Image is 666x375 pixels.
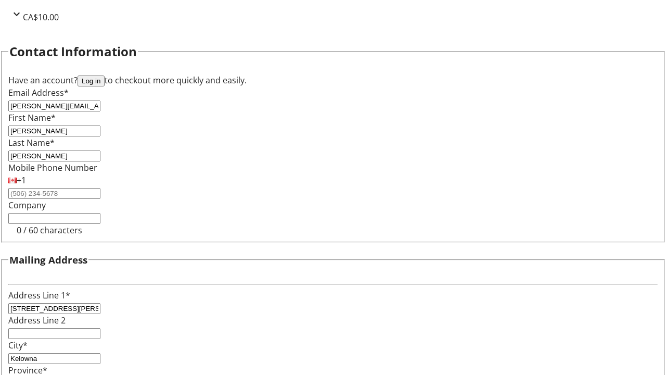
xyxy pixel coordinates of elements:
[78,76,105,86] button: Log in
[8,315,66,326] label: Address Line 2
[8,340,28,351] label: City*
[8,137,55,148] label: Last Name*
[8,353,100,364] input: City
[9,253,87,267] h3: Mailing Address
[23,11,59,23] span: CA$10.00
[8,74,658,86] div: Have an account? to checkout more quickly and easily.
[8,112,56,123] label: First Name*
[8,290,70,301] label: Address Line 1*
[8,188,100,199] input: (506) 234-5678
[17,224,82,236] tr-character-limit: 0 / 60 characters
[8,162,97,173] label: Mobile Phone Number
[8,303,100,314] input: Address
[8,87,69,98] label: Email Address*
[8,199,46,211] label: Company
[9,42,137,61] h2: Contact Information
